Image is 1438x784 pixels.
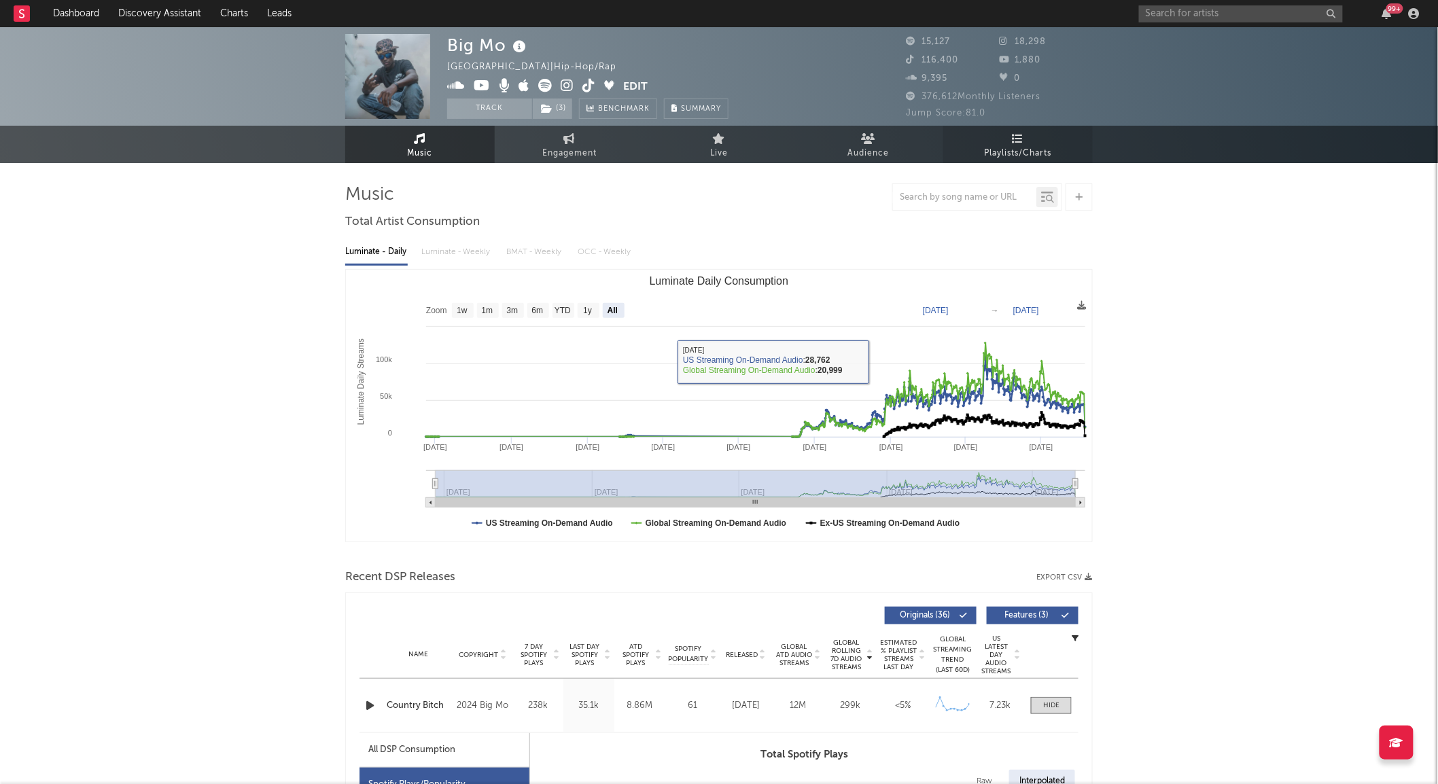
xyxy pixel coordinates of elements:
text: All [608,306,618,316]
a: Engagement [495,126,644,163]
span: Originals ( 36 ) [894,611,956,620]
text: Luminate Daily Streams [356,338,366,425]
text: 6m [532,306,544,316]
button: (3) [533,99,572,119]
text: Ex-US Streaming On-Demand Audio [820,518,960,528]
span: Spotify Popularity [669,644,709,664]
text: [DATE] [499,443,523,451]
text: [DATE] [879,443,903,451]
button: Summary [664,99,729,119]
button: 99+ [1382,8,1392,19]
text: 1y [583,306,592,316]
span: ATD Spotify Plays [618,643,654,667]
span: 0 [1000,74,1021,83]
text: 1m [482,306,493,316]
input: Search for artists [1139,5,1343,22]
h3: Total Spotify Plays [530,747,1078,763]
span: ( 3 ) [532,99,573,119]
button: Edit [623,79,648,96]
text: [DATE] [803,443,827,451]
div: 8.86M [618,699,662,713]
div: 2024 Big Mo [457,698,509,714]
a: Country Bitch [387,699,450,713]
div: Global Streaming Trend (Last 60D) [932,635,973,675]
a: Playlists/Charts [943,126,1093,163]
span: Global ATD Audio Streams [775,643,813,667]
div: Luminate - Daily [345,240,408,264]
span: Features ( 3 ) [996,611,1058,620]
text: 1w [457,306,468,316]
span: 15,127 [906,37,950,46]
div: 7.23k [980,699,1021,713]
a: Music [345,126,495,163]
span: 7 Day Spotify Plays [516,643,552,667]
span: Total Artist Consumption [345,214,480,230]
button: Export CSV [1036,573,1093,582]
div: 35.1k [567,699,611,713]
span: Playlists/Charts [985,145,1052,162]
text: 50k [380,392,392,400]
div: [DATE] [723,699,769,713]
text: Zoom [426,306,447,316]
text: YTD [555,306,571,316]
text: [DATE] [423,443,447,451]
text: [DATE] [954,443,978,451]
span: Benchmark [598,101,650,118]
div: 99 + [1386,3,1403,14]
text: [DATE] [727,443,751,451]
div: Name [387,649,450,660]
span: Jump Score: 81.0 [906,109,985,118]
text: US Streaming On-Demand Audio [486,518,613,528]
span: 1,880 [1000,56,1041,65]
div: <5% [880,699,926,713]
span: 376,612 Monthly Listeners [906,92,1040,101]
button: Track [447,99,532,119]
text: [DATE] [1030,443,1053,451]
text: Luminate Daily Consumption [650,275,789,287]
button: Originals(36) [885,607,977,624]
div: 12M [775,699,821,713]
span: Live [710,145,728,162]
text: Global Streaming On-Demand Audio [646,518,787,528]
div: All DSP Consumption [359,733,529,768]
span: 9,395 [906,74,947,83]
text: 0 [388,429,392,437]
span: Music [408,145,433,162]
input: Search by song name or URL [893,192,1036,203]
text: [DATE] [576,443,600,451]
div: [GEOGRAPHIC_DATA] | Hip-Hop/Rap [447,59,632,75]
div: 299k [828,699,873,713]
text: [DATE] [923,306,949,315]
div: 238k [516,699,560,713]
text: 100k [376,355,392,363]
span: Engagement [542,145,597,162]
text: 3m [507,306,519,316]
span: Summary [681,105,721,113]
div: 61 [669,699,716,713]
span: US Latest Day Audio Streams [980,635,1013,675]
span: Last Day Spotify Plays [567,643,603,667]
button: Features(3) [987,607,1078,624]
span: 116,400 [906,56,958,65]
span: Released [726,651,758,659]
text: [DATE] [652,443,676,451]
span: Audience [848,145,890,162]
a: Audience [794,126,943,163]
a: Benchmark [579,99,657,119]
text: [DATE] [1013,306,1039,315]
svg: Luminate Daily Consumption [346,270,1092,541]
span: 18,298 [1000,37,1047,46]
div: All DSP Consumption [368,742,455,758]
div: Big Mo [447,34,529,56]
span: Copyright [459,651,498,659]
span: Global Rolling 7D Audio Streams [828,639,865,671]
span: Recent DSP Releases [345,569,455,586]
a: Live [644,126,794,163]
text: → [991,306,999,315]
span: Estimated % Playlist Streams Last Day [880,639,917,671]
